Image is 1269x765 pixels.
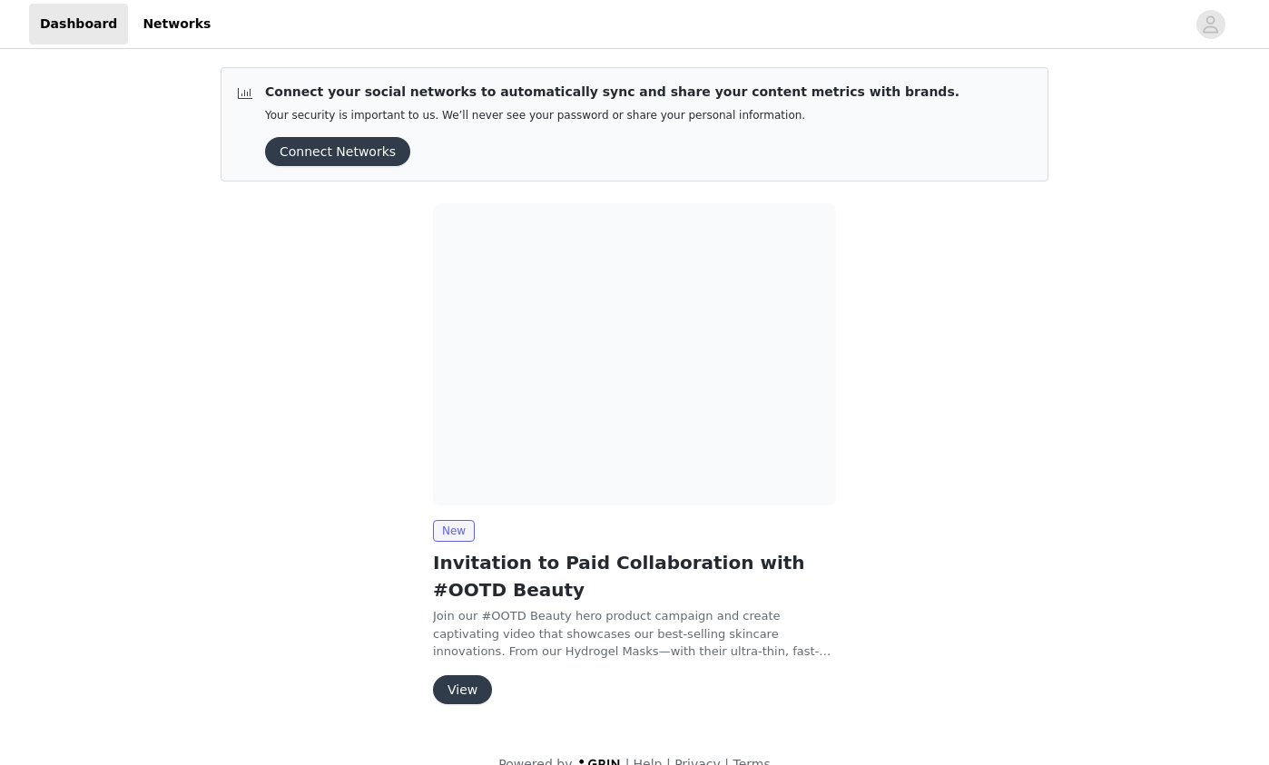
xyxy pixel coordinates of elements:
button: View [433,675,492,704]
p: Your security is important to us. We’ll never see your password or share your personal information. [265,109,959,123]
p: Connect your social networks to automatically sync and share your content metrics with brands. [265,83,959,102]
span: New [433,520,475,542]
button: Connect Networks [265,137,410,166]
div: avatar [1202,10,1219,39]
p: Join our #OOTD Beauty hero product campaign and create captivating video that showcases our best-... [433,607,836,661]
img: OOTDBEAUTY [433,203,836,505]
a: Dashboard [29,4,128,44]
a: Networks [132,4,221,44]
a: View [433,683,492,697]
h2: Invitation to Paid Collaboration with #OOTD Beauty [433,549,836,603]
